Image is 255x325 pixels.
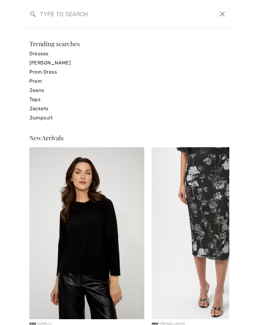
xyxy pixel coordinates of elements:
[217,9,227,19] button: Close
[29,58,226,68] a: [PERSON_NAME]
[29,133,63,142] span: New Arrivals
[29,95,226,104] a: Tops
[29,104,226,113] a: Jackets
[29,68,226,77] a: Prom Dress
[29,86,226,95] a: Jeans
[29,77,226,86] a: Prom
[29,147,144,319] img: Cowl Neck Casual Pullover Style 34035. Black
[30,12,35,17] img: search the website
[29,41,226,47] div: Trending searches
[35,5,176,23] input: TYPE TO SEARCH
[29,113,226,122] a: Jumpsuit
[29,49,226,58] a: Dresses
